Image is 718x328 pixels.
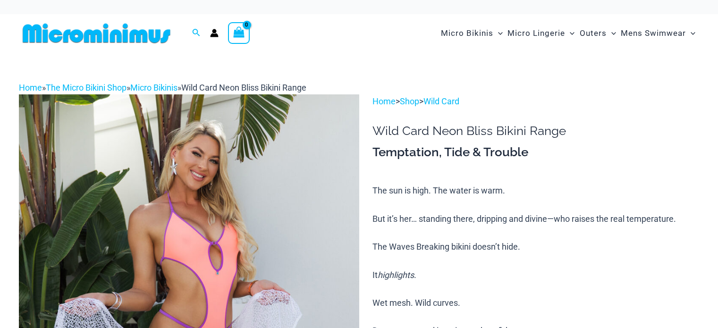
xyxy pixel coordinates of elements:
[493,21,503,45] span: Menu Toggle
[46,83,127,93] a: The Micro Bikini Shop
[372,94,699,109] p: > >
[580,21,607,45] span: Outers
[130,83,177,93] a: Micro Bikinis
[565,21,574,45] span: Menu Toggle
[621,21,686,45] span: Mens Swimwear
[507,21,565,45] span: Micro Lingerie
[210,29,219,37] a: Account icon link
[19,83,42,93] a: Home
[686,21,695,45] span: Menu Toggle
[228,22,250,44] a: View Shopping Cart, empty
[423,96,459,106] a: Wild Card
[577,19,618,48] a: OutersMenu ToggleMenu Toggle
[439,19,505,48] a: Micro BikinisMenu ToggleMenu Toggle
[618,19,698,48] a: Mens SwimwearMenu ToggleMenu Toggle
[437,17,699,49] nav: Site Navigation
[372,144,699,160] h3: Temptation, Tide & Trouble
[372,124,699,138] h1: Wild Card Neon Bliss Bikini Range
[400,96,419,106] a: Shop
[19,23,174,44] img: MM SHOP LOGO FLAT
[505,19,577,48] a: Micro LingerieMenu ToggleMenu Toggle
[181,83,306,93] span: Wild Card Neon Bliss Bikini Range
[607,21,616,45] span: Menu Toggle
[192,27,201,39] a: Search icon link
[441,21,493,45] span: Micro Bikinis
[372,96,396,106] a: Home
[19,83,306,93] span: » » »
[378,270,414,280] i: highlights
